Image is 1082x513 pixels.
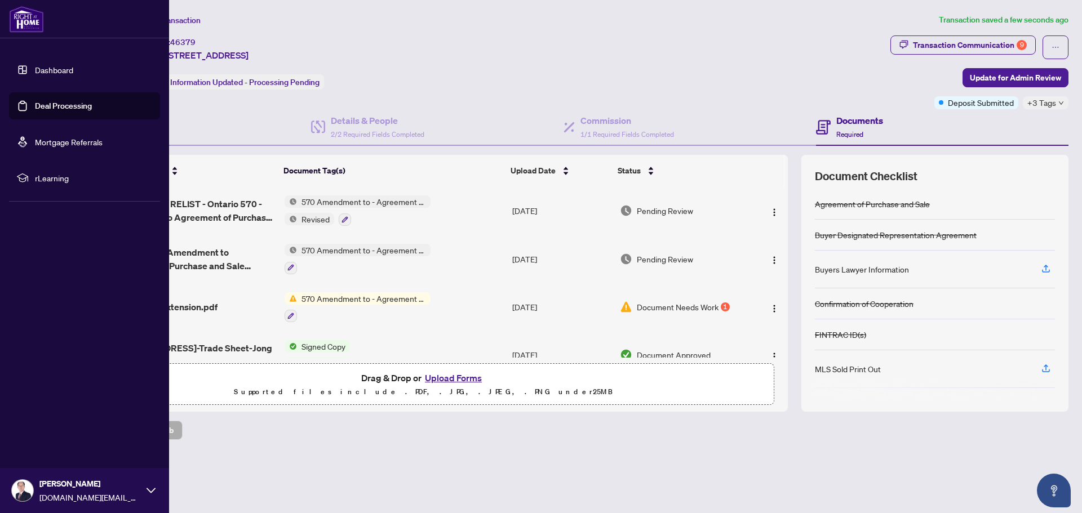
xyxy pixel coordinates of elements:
span: Document Needs Work [637,301,719,313]
img: Status Icon [285,340,297,353]
img: Document Status [620,204,632,217]
div: Confirmation of Cooperation [815,297,914,310]
div: 9 [1017,40,1027,50]
div: Buyers Lawyer Information [815,263,909,275]
img: Profile Icon [12,480,33,501]
span: 570 Amendment to - Agreement of Purchase and Sale - Commercial [297,195,431,208]
img: Status Icon [285,292,297,305]
th: (17) File Name [106,155,280,186]
img: Document Status [620,349,632,361]
img: Logo [770,208,779,217]
span: Information Updated - Processing Pending [170,77,320,87]
span: down [1058,100,1064,106]
button: Transaction Communication9 [890,35,1036,55]
button: Logo [765,250,783,268]
div: Agreement of Purchase and Sale [815,198,930,210]
td: [DATE] [508,186,615,235]
th: Status [613,155,747,186]
img: Status Icon [285,244,297,256]
img: Status Icon [285,357,297,369]
img: Document Status [620,301,632,313]
img: Logo [770,352,779,361]
span: 570 Amendment to - Agreement of Purchase and Sale - Commercial [297,244,431,256]
h4: Documents [836,114,883,127]
span: View Transaction [140,15,201,25]
img: logo [9,6,44,33]
a: Dashboard [35,65,73,75]
span: Ontario 570 - Amendment to Agreement of Purchase and Sale Commercial 2.pdf [110,246,276,273]
div: MLS Sold Print Out [815,363,881,375]
div: FINTRAC ID(s) [815,328,866,341]
button: Open asap [1037,474,1071,507]
span: [STREET_ADDRESS]-Trade Sheet-Jong to Review 1.pdf [110,341,276,368]
span: Pending Review [637,204,693,217]
span: Required [836,130,863,139]
h4: Details & People [331,114,424,127]
span: ellipsis [1052,43,1059,51]
span: [DOMAIN_NAME][EMAIL_ADDRESS][DOMAIN_NAME] [39,491,141,503]
img: Status Icon [285,195,297,208]
span: rLearning [35,172,152,184]
article: Transaction saved a few seconds ago [939,14,1068,26]
span: Trade Sheet [297,357,349,369]
span: Pending Review [637,253,693,265]
span: Signed Copy [297,340,350,353]
td: [DATE] [508,283,615,332]
span: Drag & Drop or [361,371,485,385]
p: Supported files include .PDF, .JPG, .JPEG, .PNG under 25 MB [79,385,767,399]
button: Update for Admin Review [963,68,1068,87]
span: Upload Date [511,164,556,177]
button: Status Icon570 Amendment to - Agreement of Purchase and Sale - Commercial [285,292,431,323]
button: Status Icon570 Amendment to - Agreement of Purchase and Sale - Commercial [285,244,431,274]
th: Document Tag(s) [279,155,506,186]
img: Logo [770,256,779,265]
img: Logo [770,304,779,313]
div: Status: [140,74,324,90]
td: [DATE] [508,331,615,378]
button: Upload Forms [422,371,485,385]
span: Deposit Submitted [948,96,1014,109]
span: [PERSON_NAME] [39,478,141,490]
a: Mortgage Referrals [35,137,103,147]
span: B123-[STREET_ADDRESS] [140,48,249,62]
span: Revised [297,213,334,225]
span: Document Checklist [815,168,917,184]
h4: Commission [580,114,674,127]
div: Buyer Designated Representation Agreement [815,229,977,241]
span: VIET SNACKZ RELIST - Ontario 570 - Amendment to Agreement of Purchase and Sale Commercial.pdf [110,197,276,224]
span: 1/1 Required Fields Completed [580,130,674,139]
img: Status Icon [285,213,297,225]
button: Status IconSigned CopyStatus IconTrade Sheet [285,340,353,369]
td: [DATE] [508,235,615,283]
span: 2/2 Required Fields Completed [331,130,424,139]
span: Update for Admin Review [970,69,1061,87]
th: Upload Date [506,155,613,186]
span: Status [618,164,641,177]
button: Logo [765,202,783,220]
a: Deal Processing [35,101,92,111]
span: Drag & Drop orUpload FormsSupported files include .PDF, .JPG, .JPEG, .PNG under25MB [73,364,774,405]
button: Logo [765,298,783,316]
button: Status Icon570 Amendment to - Agreement of Purchase and Sale - CommercialStatus IconRevised [285,195,431,226]
span: +3 Tags [1027,96,1056,109]
span: Document Approved [637,349,711,361]
img: Document Status [620,253,632,265]
div: 1 [721,302,730,311]
div: Transaction Communication [913,36,1027,54]
span: 46379 [170,37,196,47]
button: Logo [765,346,783,364]
span: 570 Amendment to - Agreement of Purchase and Sale - Commercial [297,292,431,305]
